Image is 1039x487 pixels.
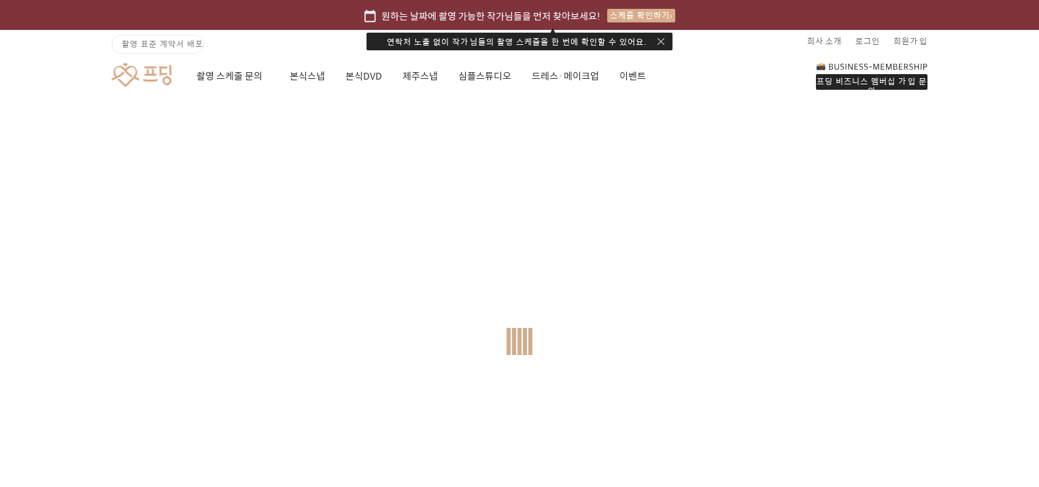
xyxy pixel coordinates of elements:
[816,74,927,90] div: 프딩 비즈니스 멤버십 가입 문의
[893,30,927,52] a: 회원가입
[619,53,646,99] a: 이벤트
[807,30,842,52] a: 회사 소개
[458,53,511,99] a: 심플스튜디오
[403,53,438,99] a: 제주스냅
[381,8,600,23] span: 원하는 날짜에 촬영 가능한 작가님들을 먼저 찾아보세요!
[290,53,325,99] a: 본식스냅
[855,30,880,52] a: 로그인
[816,61,927,90] a: 프딩 비즈니스 멤버십 가입 문의
[607,9,675,22] div: 스케줄 확인하기
[122,37,203,50] span: 촬영 표준 계약서 배포
[197,53,269,99] a: 촬영 스케줄 문의
[112,35,204,54] a: 촬영 표준 계약서 배포
[367,33,672,50] div: 연락처 노출 없이 작가님들의 촬영 스케줄을 한 번에 확인할 수 있어요.
[532,53,599,99] a: 드레스·메이크업
[345,53,382,99] a: 본식DVD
